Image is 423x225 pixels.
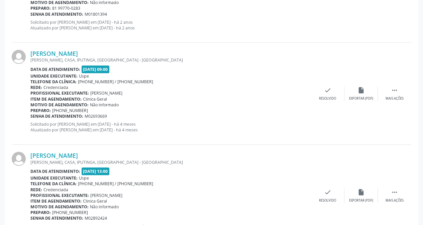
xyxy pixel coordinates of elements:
span: M01801394 [85,11,107,17]
a: [PERSON_NAME] [30,152,78,159]
i:  [391,87,398,94]
span: Clinica Geral [83,198,107,204]
span: [DATE] 13:00 [82,167,110,175]
span: [PERSON_NAME] [90,193,122,198]
b: Rede: [30,187,42,193]
b: Motivo de agendamento: [30,102,89,108]
span: [PHONE_NUMBER] / [PHONE_NUMBER] [78,181,153,187]
b: Item de agendamento: [30,198,82,204]
img: img [12,152,26,166]
i: insert_drive_file [357,87,365,94]
span: Não informado [90,102,119,108]
b: Motivo de agendamento: [30,204,89,210]
a: [PERSON_NAME] [30,50,78,57]
b: Telefone da clínica: [30,181,77,187]
b: Preparo: [30,210,51,215]
span: [PHONE_NUMBER] / [PHONE_NUMBER] [78,79,153,85]
b: Profissional executante: [30,90,89,96]
b: Rede: [30,85,42,90]
b: Preparo: [30,108,51,113]
b: Data de atendimento: [30,67,80,72]
img: img [12,50,26,64]
b: Unidade executante: [30,175,78,181]
p: Solicitado por [PERSON_NAME] em [DATE] - há 4 meses Atualizado por [PERSON_NAME] em [DATE] - há 4... [30,121,311,133]
span: M02892424 [85,215,107,221]
b: Senha de atendimento: [30,113,83,119]
span: M02693669 [85,113,107,119]
span: [PERSON_NAME] [90,90,122,96]
span: Uspe [79,73,89,79]
span: [DATE] 09:00 [82,66,110,73]
b: Unidade executante: [30,73,78,79]
b: Senha de atendimento: [30,11,83,17]
div: [PERSON_NAME], CASA, IPUTINGA, [GEOGRAPHIC_DATA] - [GEOGRAPHIC_DATA] [30,159,311,165]
span: 81 99770-0283 [52,5,80,11]
p: Solicitado por [PERSON_NAME] em [DATE] - há 2 anos Atualizado por [PERSON_NAME] em [DATE] - há 2 ... [30,19,311,31]
span: Credenciada [43,187,68,193]
span: [PHONE_NUMBER] [52,108,88,113]
i: insert_drive_file [357,189,365,196]
span: Credenciada [43,85,68,90]
div: Resolvido [319,96,336,101]
i:  [391,189,398,196]
span: Uspe [79,175,89,181]
div: [PERSON_NAME], CASA, IPUTINGA, [GEOGRAPHIC_DATA] - [GEOGRAPHIC_DATA] [30,57,311,63]
div: Exportar (PDF) [349,198,373,203]
b: Data de atendimento: [30,168,80,174]
div: Resolvido [319,198,336,203]
i: check [324,87,331,94]
i: check [324,189,331,196]
b: Preparo: [30,5,51,11]
div: Mais ações [386,96,404,101]
b: Senha de atendimento: [30,215,83,221]
b: Telefone da clínica: [30,79,77,85]
b: Profissional executante: [30,193,89,198]
div: Exportar (PDF) [349,96,373,101]
span: Clinica Geral [83,96,107,102]
b: Item de agendamento: [30,96,82,102]
span: Não informado [90,204,119,210]
div: Mais ações [386,198,404,203]
span: [PHONE_NUMBER] [52,210,88,215]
